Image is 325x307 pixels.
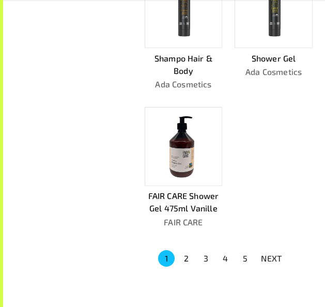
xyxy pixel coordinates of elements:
button: Go to page 3 [197,250,214,267]
button: NEXT [255,249,288,268]
p: NEXT [261,252,282,265]
a: FAIR CARE Shower Gel 475ml VanilleFAIR CARE [145,107,223,228]
button: Go to page 4 [217,250,234,267]
p: Shower Gel [235,52,313,65]
p: Ada Cosmetics [145,78,223,90]
button: page 1 [158,250,175,267]
p: Shampo Hair & Body [145,52,223,77]
button: Go to page 2 [178,250,194,267]
p: FAIR CARE [145,216,223,228]
p: FAIR CARE Shower Gel 475ml Vanille [145,190,223,214]
nav: pagination navigation [157,249,288,268]
button: Go to page 5 [237,250,253,267]
p: Ada Cosmetics [235,66,313,78]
